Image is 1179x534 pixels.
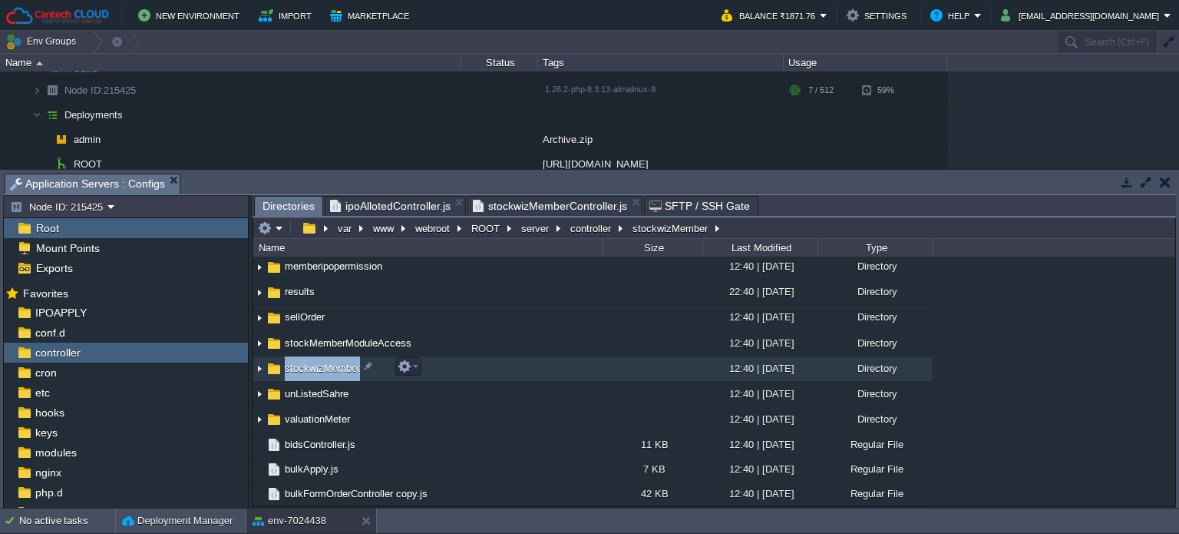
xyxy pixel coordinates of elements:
div: 59% [862,78,912,102]
span: Application Servers : Configs [10,174,165,194]
img: AMDAwAAAACH5BAEAAAAALAAAAAABAAEAAAICRAEAOw== [266,335,282,352]
a: conf.d [32,326,68,340]
div: 38 KB [603,506,702,530]
img: AMDAwAAAACH5BAEAAAAALAAAAAABAAEAAAICRAEAOw== [41,152,51,176]
li: /var/www/webroot/ROOT/version/server/controller/stockwizMember/stockwizMemberController.js [467,196,642,215]
img: AMDAwAAAACH5BAEAAAAALAAAAAABAAEAAAICRAEAOw== [253,255,266,279]
div: Status [462,54,537,71]
span: IPOAPPLY [32,306,89,320]
span: cron [32,366,59,380]
div: Name [2,54,461,71]
img: AMDAwAAAACH5BAEAAAAALAAAAAABAAEAAAICRAEAOw== [253,332,266,356]
img: AMDAwAAAACH5BAEAAAAALAAAAAABAAEAAAICRAEAOw== [51,152,72,176]
button: Deployment Manager [122,513,233,529]
div: 42 KB [603,482,702,506]
a: unListedSahre [282,387,351,400]
img: AMDAwAAAACH5BAEAAAAALAAAAAABAAEAAAICRAEAOw== [266,411,282,428]
span: controller [32,346,83,360]
a: bulkApply.js [282,463,341,476]
div: Directory [817,280,933,303]
a: vcs [32,506,54,519]
div: 12:40 | [DATE] [702,357,817,380]
a: php.d [32,486,65,499]
span: 1.26.2-php-8.3.13-almalinux-9 [545,85,656,94]
input: Click to enter the path [253,217,1175,239]
div: Regular File [817,482,933,506]
span: bulkFormOrderController copy.js [282,487,430,500]
a: Deployments [63,108,125,121]
span: Favorites [20,287,71,300]
a: admin [72,133,103,146]
img: AMDAwAAAACH5BAEAAAAALAAAAAABAAEAAAICRAEAOw== [253,482,266,506]
button: Node ID: 215425 [10,200,107,214]
img: AMDAwAAAACH5BAEAAAAALAAAAAABAAEAAAICRAEAOw== [266,310,282,327]
span: Mount Points [33,241,102,255]
a: valuationMeter [282,413,352,426]
span: nginx [32,466,64,479]
a: modules [32,446,79,459]
div: Directory [817,407,933,431]
div: Size [604,239,702,257]
div: 12:40 | [DATE] [702,382,817,406]
span: SFTP / SSH Gate [649,197,750,215]
img: AMDAwAAAACH5BAEAAAAALAAAAAABAAEAAAICRAEAOw== [41,128,51,151]
div: 12:40 | [DATE] [702,331,817,355]
a: stockMemberModuleAccess [282,337,414,350]
div: [URL][DOMAIN_NAME] [538,152,784,176]
a: ROOT [72,158,104,171]
div: 12:40 | [DATE] [702,506,817,530]
a: sellOrder [282,310,327,323]
img: AMDAwAAAACH5BAEAAAAALAAAAAABAAEAAAICRAEAOw== [253,506,266,530]
img: AMDAwAAAACH5BAEAAAAALAAAAAABAAEAAAICRAEAOw== [253,357,266,381]
a: bidsController.js [282,438,358,451]
div: Regular File [817,433,933,456]
li: /var/www/webroot/ROOT/version/server/controller/ipoAllotedController.js [325,196,466,215]
div: Last Modified [704,239,817,257]
img: AMDAwAAAACH5BAEAAAAALAAAAAABAAEAAAICRAEAOw== [253,457,266,481]
button: Help [930,6,974,25]
button: controller [568,221,615,235]
span: etc [32,386,52,400]
img: Cantech Cloud [5,6,110,25]
div: 12:40 | [DATE] [702,433,817,456]
div: Regular File [817,506,933,530]
a: hooks [32,406,67,420]
span: stockwizMemberController.js [473,197,627,215]
img: AMDAwAAAACH5BAEAAAAALAAAAAABAAEAAAICRAEAOw== [36,61,43,65]
button: Settings [847,6,911,25]
a: stockwizMember [282,362,362,375]
div: Type [819,239,933,257]
img: AMDAwAAAACH5BAEAAAAALAAAAAABAAEAAAICRAEAOw== [32,78,41,102]
img: AMDAwAAAACH5BAEAAAAALAAAAAABAAEAAAICRAEAOw== [266,486,282,502]
img: AMDAwAAAACH5BAEAAAAALAAAAAABAAEAAAICRAEAOw== [253,280,266,304]
img: AMDAwAAAACH5BAEAAAAALAAAAAABAAEAAAICRAEAOw== [266,259,282,276]
span: Directories [263,197,315,216]
img: AMDAwAAAACH5BAEAAAAALAAAAAABAAEAAAICRAEAOw== [266,360,282,377]
div: 7 KB [603,457,702,481]
img: AMDAwAAAACH5BAEAAAAALAAAAAABAAEAAAICRAEAOw== [266,436,282,453]
span: keys [32,426,60,439]
div: 11 KB [603,433,702,456]
button: www [371,221,398,235]
img: AMDAwAAAACH5BAEAAAAALAAAAAABAAEAAAICRAEAOw== [266,386,282,403]
button: env-7024438 [253,513,326,529]
span: ipoAllotedController.js [330,197,451,215]
button: webroot [413,221,454,235]
div: Directory [817,382,933,406]
span: Node ID: [64,85,104,96]
img: AMDAwAAAACH5BAEAAAAALAAAAAABAAEAAAICRAEAOw== [253,383,266,406]
img: AMDAwAAAACH5BAEAAAAALAAAAAABAAEAAAICRAEAOw== [32,103,41,127]
button: [EMAIL_ADDRESS][DOMAIN_NAME] [1001,6,1164,25]
div: 12:40 | [DATE] [702,407,817,431]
